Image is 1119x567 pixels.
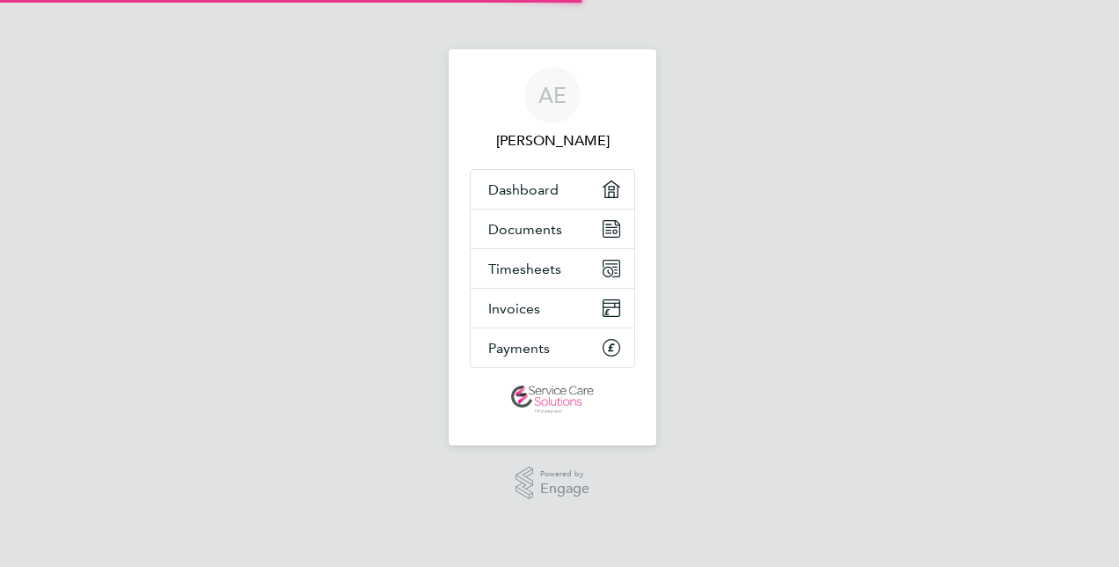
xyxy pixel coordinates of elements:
span: Invoices [488,300,540,317]
span: Payments [488,340,550,357]
span: Dashboard [488,181,559,198]
img: servicecare-logo-retina.png [511,386,594,414]
span: Timesheets [488,261,561,277]
span: AE [538,84,567,107]
a: Powered byEngage [516,467,590,500]
a: AE[PERSON_NAME] [470,67,635,151]
nav: Main navigation [449,49,656,445]
span: Aiden Evans [470,130,635,151]
a: Go to home page [470,386,635,414]
a: Dashboard [471,170,634,209]
span: Documents [488,221,562,238]
a: Payments [471,328,634,367]
span: Powered by [540,467,589,482]
a: Invoices [471,289,634,328]
a: Documents [471,210,634,248]
span: Engage [540,482,589,497]
a: Timesheets [471,249,634,288]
